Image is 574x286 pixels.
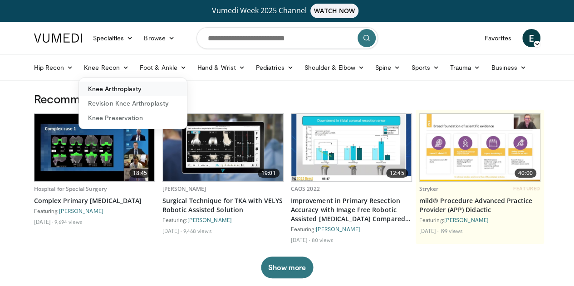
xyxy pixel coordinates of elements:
a: CAOS 2022 [291,185,320,193]
a: Browse [138,29,180,47]
li: [DATE] [34,218,54,225]
span: 40:00 [515,169,536,178]
li: 80 views [311,236,334,243]
a: Complex Primary [MEDICAL_DATA] [34,196,155,205]
a: Knee Arthroplasty [79,82,187,96]
input: Search topics, interventions [196,27,378,49]
a: Specialties [88,29,139,47]
a: Foot & Ankle [134,58,192,77]
a: Hand & Wrist [192,58,250,77]
a: [PERSON_NAME] [187,217,232,223]
a: Stryker [419,185,439,193]
a: Business [486,58,532,77]
a: [PERSON_NAME] [59,208,103,214]
button: Show more [261,257,313,278]
img: VuMedi Logo [34,34,82,43]
li: 199 views [440,227,463,234]
span: 19:01 [258,169,280,178]
li: [DATE] [291,236,310,243]
a: Knee Preservation [79,111,187,125]
div: Featuring: [291,225,412,233]
a: [PERSON_NAME] [444,217,489,223]
a: Revision Knee Arthroplasty [79,96,187,111]
span: WATCH NOW [310,4,358,18]
img: e4f1a5b7-268b-4559-afc9-fa94e76e0451.620x360_q85_upscale.jpg [34,114,155,181]
h3: Recommended for You [34,92,540,106]
a: Sports [406,58,445,77]
a: Surgical Technique for TKA with VELYS Robotic Assisted Solution [162,196,284,214]
img: 4f822da0-6aaa-4e81-8821-7a3c5bb607c6.620x360_q85_upscale.jpg [420,114,540,181]
div: Featuring: [34,207,155,214]
a: 40:00 [420,114,540,181]
a: Pediatrics [250,58,299,77]
div: Featuring: [419,216,540,223]
li: 9,468 views [183,227,211,234]
a: Hospital for Special Surgery [34,185,107,193]
img: ca14c647-ecd2-4574-9d02-68b4a0b8f4b2.620x360_q85_upscale.jpg [291,114,412,181]
a: E [522,29,540,47]
li: [DATE] [419,227,439,234]
span: 18:45 [129,169,151,178]
a: Vumedi Week 2025 ChannelWATCH NOW [35,4,539,18]
a: mild® Procedure Advanced Practice Provider (APP) Didactic [419,196,540,214]
a: Improvement in Primary Resection Accuracy with Image Free Robotic Assisted [MEDICAL_DATA] Compare... [291,196,412,223]
a: 18:45 [34,114,155,181]
li: 9,694 views [54,218,83,225]
a: Shoulder & Elbow [299,58,370,77]
li: [DATE] [162,227,182,234]
span: FEATURED [513,185,540,192]
a: [PERSON_NAME] [162,185,206,193]
img: eceb7001-a1fd-4eee-9439-5c217dec2c8d.620x360_q85_upscale.jpg [163,114,283,181]
a: [PERSON_NAME] [316,226,360,232]
a: Spine [370,58,406,77]
a: 12:45 [291,114,412,181]
a: Hip Recon [29,58,79,77]
a: Knee Recon [78,58,134,77]
a: Favorites [479,29,517,47]
div: Featuring: [162,216,284,223]
a: 19:01 [163,114,283,181]
a: Trauma [445,58,486,77]
span: 12:45 [386,169,408,178]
